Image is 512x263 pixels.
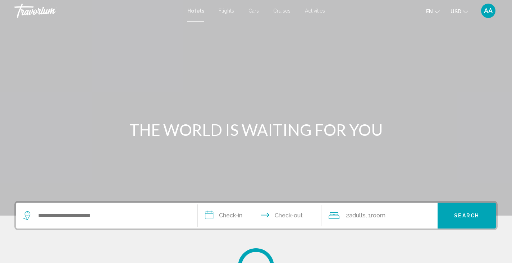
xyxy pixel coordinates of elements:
span: Room [371,212,385,219]
span: , 1 [366,211,385,221]
button: Check in and out dates [198,203,321,229]
button: Change language [426,6,440,17]
a: Cars [248,8,259,14]
span: USD [451,9,461,14]
div: Search widget [16,203,496,229]
a: Travorium [14,4,180,18]
span: Search [454,213,479,219]
span: 2 [346,211,366,221]
button: Travelers: 2 adults, 0 children [321,203,438,229]
a: Hotels [187,8,204,14]
h1: THE WORLD IS WAITING FOR YOU [121,120,391,139]
span: Adults [349,212,366,219]
a: Activities [305,8,325,14]
span: en [426,9,433,14]
button: Change currency [451,6,468,17]
span: AA [484,7,493,14]
a: Cruises [273,8,291,14]
button: Search [438,203,496,229]
button: User Menu [479,3,498,18]
a: Flights [219,8,234,14]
